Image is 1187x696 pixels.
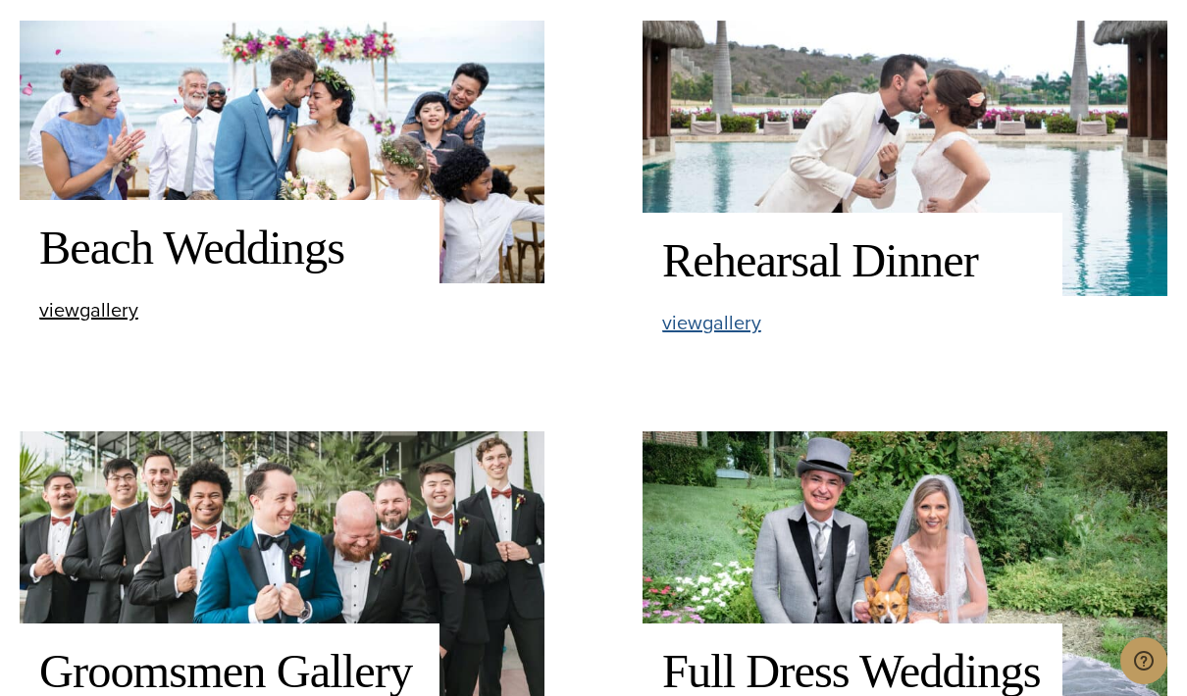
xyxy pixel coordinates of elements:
iframe: Opens a widget where you can chat to one of our agents [1120,637,1167,686]
a: viewgallery [662,313,761,333]
span: view gallery [662,308,761,337]
h2: Beach Weddings [39,220,420,276]
span: view gallery [39,295,138,324]
h2: Rehearsal Dinner [662,232,1043,289]
img: Bride and groom kissing while overlooking outdoor pool. Groom in custom Zegna white dinner jacket... [643,21,1167,296]
img: Groom getting ready to kiss bride on beach with ocean in background. Groom wearing light blue Zeg... [20,21,544,283]
a: viewgallery [39,300,138,321]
